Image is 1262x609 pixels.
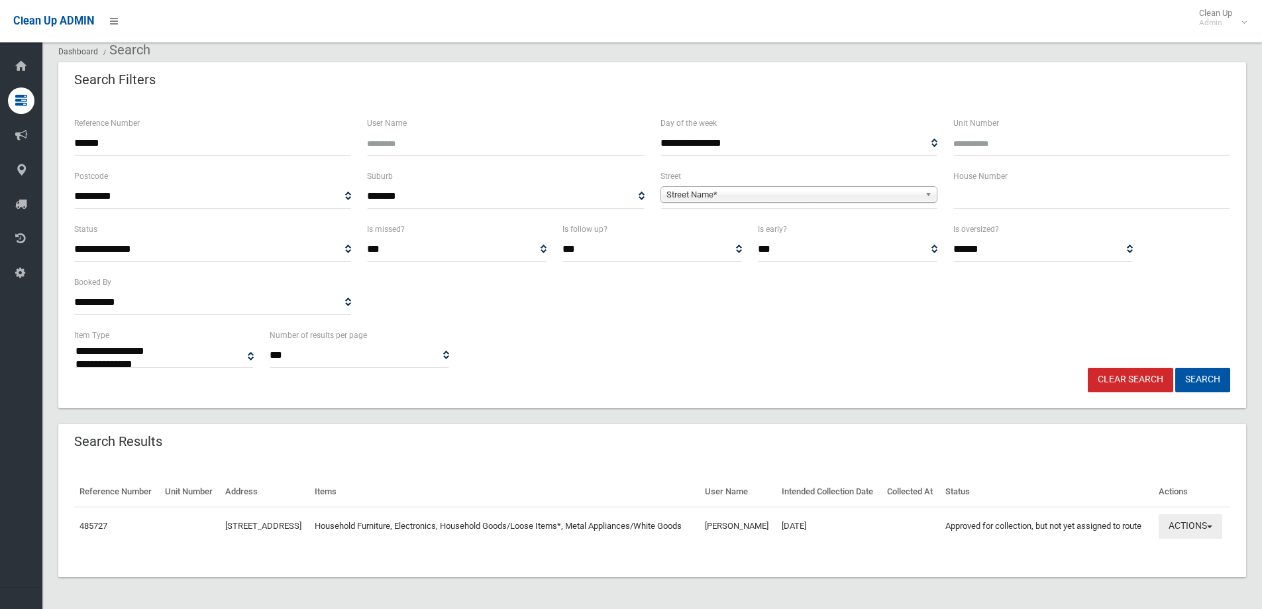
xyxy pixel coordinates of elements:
label: Status [74,222,97,237]
header: Search Filters [58,67,172,93]
button: Search [1175,368,1230,392]
th: Address [220,477,309,507]
a: Dashboard [58,47,98,56]
small: Admin [1199,18,1232,28]
label: Postcode [74,169,108,184]
a: 485727 [79,521,107,531]
li: Search [100,38,150,62]
th: User Name [700,477,776,507]
label: Number of results per page [270,328,367,343]
label: Suburb [367,169,393,184]
header: Search Results [58,429,178,455]
th: Intended Collection Date [776,477,882,507]
span: Street Name* [666,187,920,203]
label: Is early? [758,222,787,237]
td: Approved for collection, but not yet assigned to route [940,507,1153,545]
label: Street [660,169,681,184]
th: Status [940,477,1153,507]
a: Clear Search [1088,368,1173,392]
span: Clean Up [1192,8,1245,28]
label: Item Type [74,328,109,343]
label: Is follow up? [562,222,607,237]
th: Reference Number [74,477,160,507]
label: Booked By [74,275,111,290]
label: User Name [367,116,407,131]
th: Unit Number [160,477,220,507]
th: Collected At [882,477,940,507]
th: Actions [1153,477,1230,507]
button: Actions [1159,514,1222,539]
td: [DATE] [776,507,882,545]
label: Unit Number [953,116,999,131]
label: Is missed? [367,222,405,237]
label: Is oversized? [953,222,999,237]
td: Household Furniture, Electronics, Household Goods/Loose Items*, Metal Appliances/White Goods [309,507,700,545]
label: House Number [953,169,1008,184]
td: [PERSON_NAME] [700,507,776,545]
label: Reference Number [74,116,140,131]
label: Day of the week [660,116,717,131]
th: Items [309,477,700,507]
span: Clean Up ADMIN [13,15,94,27]
a: [STREET_ADDRESS] [225,521,301,531]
